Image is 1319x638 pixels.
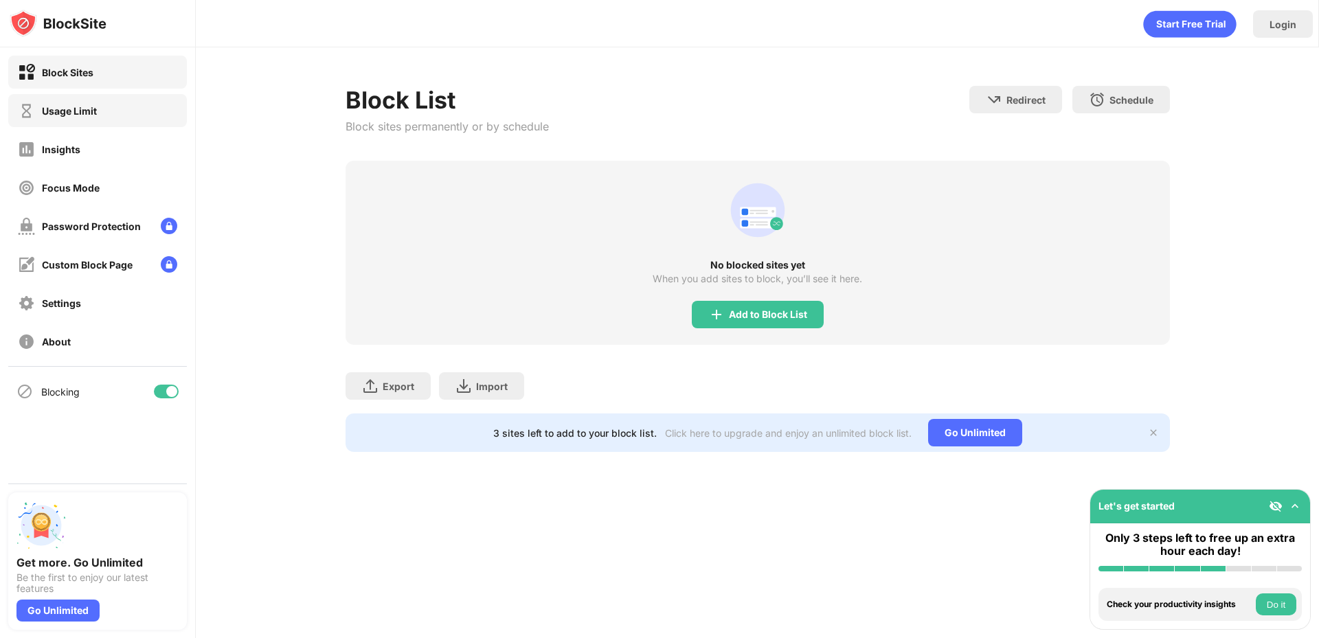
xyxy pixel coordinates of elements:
[665,427,912,439] div: Click here to upgrade and enjoy an unlimited block list.
[42,336,71,348] div: About
[42,297,81,309] div: Settings
[1109,94,1153,106] div: Schedule
[1148,427,1159,438] img: x-button.svg
[16,383,33,400] img: blocking-icon.svg
[18,102,35,119] img: time-usage-off.svg
[18,64,35,81] img: block-on.svg
[18,256,35,273] img: customize-block-page-off.svg
[18,333,35,350] img: about-off.svg
[1006,94,1046,106] div: Redirect
[346,260,1170,271] div: No blocked sites yet
[161,218,177,234] img: lock-menu.svg
[41,386,80,398] div: Blocking
[42,182,100,194] div: Focus Mode
[16,600,100,622] div: Go Unlimited
[42,144,80,155] div: Insights
[476,380,508,392] div: Import
[42,105,97,117] div: Usage Limit
[42,67,93,78] div: Block Sites
[42,259,133,271] div: Custom Block Page
[383,380,414,392] div: Export
[1256,593,1296,615] button: Do it
[653,273,862,284] div: When you add sites to block, you’ll see it here.
[18,179,35,196] img: focus-off.svg
[493,427,657,439] div: 3 sites left to add to your block list.
[18,218,35,235] img: password-protection-off.svg
[1098,500,1175,512] div: Let's get started
[346,119,549,133] div: Block sites permanently or by schedule
[18,295,35,312] img: settings-off.svg
[1269,499,1283,513] img: eye-not-visible.svg
[1107,600,1252,609] div: Check your productivity insights
[42,220,141,232] div: Password Protection
[10,10,106,37] img: logo-blocksite.svg
[18,141,35,158] img: insights-off.svg
[161,256,177,273] img: lock-menu.svg
[16,572,179,594] div: Be the first to enjoy our latest features
[1098,532,1302,558] div: Only 3 steps left to free up an extra hour each day!
[928,419,1022,446] div: Go Unlimited
[1270,19,1296,30] div: Login
[346,86,549,114] div: Block List
[725,177,791,243] div: animation
[16,556,179,569] div: Get more. Go Unlimited
[16,501,66,550] img: push-unlimited.svg
[729,309,807,320] div: Add to Block List
[1288,499,1302,513] img: omni-setup-toggle.svg
[1143,10,1237,38] div: animation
